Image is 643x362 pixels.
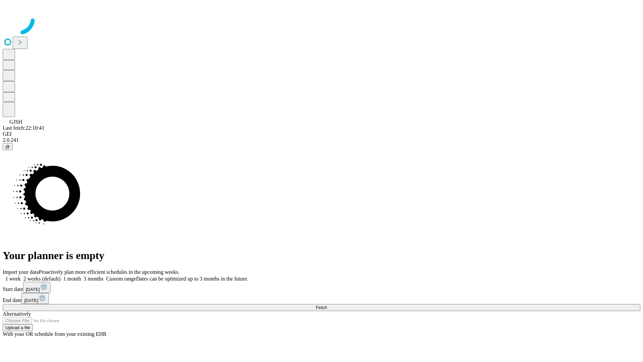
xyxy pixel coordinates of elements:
[3,125,45,131] span: Last fetch: 22:10:41
[3,143,13,150] button: @
[24,298,38,303] span: [DATE]
[3,137,640,143] div: 2.0.241
[3,282,640,293] div: Start date
[106,276,136,282] span: Custom range
[3,131,640,137] div: GEI
[3,324,33,331] button: Upload a file
[3,249,640,262] h1: Your planner is empty
[23,276,61,282] span: 2 weeks (default)
[23,282,51,293] button: [DATE]
[5,276,21,282] span: 1 week
[136,276,248,282] span: Dates can be optimized up to 3 months in the future.
[3,269,39,275] span: Import your data
[26,287,40,292] span: [DATE]
[316,305,327,310] span: Fetch
[5,144,10,149] span: @
[9,119,22,125] span: GJSH
[3,304,640,311] button: Fetch
[3,311,31,317] span: Alternatively
[84,276,103,282] span: 3 months
[21,293,49,304] button: [DATE]
[3,293,640,304] div: End date
[3,331,106,337] span: With your OR schedule from your existing EHR
[63,276,81,282] span: 1 month
[39,269,180,275] span: Proactively plan more efficient schedules in the upcoming weeks.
